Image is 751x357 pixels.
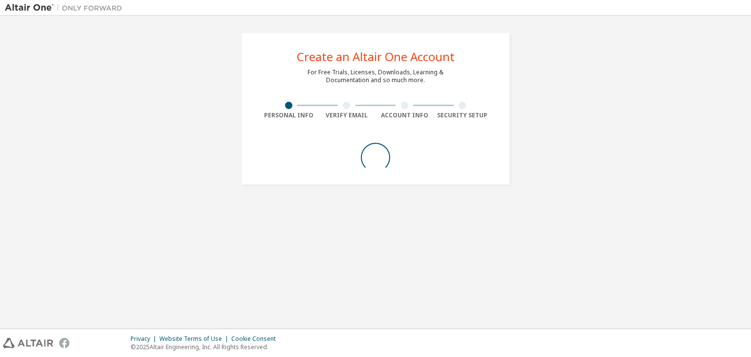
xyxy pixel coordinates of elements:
[260,112,318,119] div: Personal Info
[59,338,69,348] img: facebook.svg
[159,335,231,343] div: Website Terms of Use
[5,3,127,13] img: Altair One
[131,335,159,343] div: Privacy
[375,112,434,119] div: Account Info
[318,112,376,119] div: Verify Email
[131,343,282,351] p: © 2025 Altair Engineering, Inc. All Rights Reserved.
[231,335,282,343] div: Cookie Consent
[434,112,492,119] div: Security Setup
[3,338,53,348] img: altair_logo.svg
[308,68,443,84] div: For Free Trials, Licenses, Downloads, Learning & Documentation and so much more.
[297,51,455,63] div: Create an Altair One Account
